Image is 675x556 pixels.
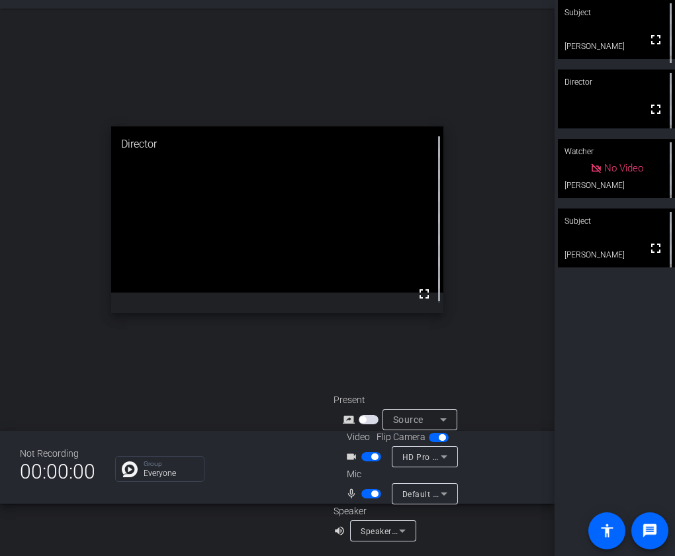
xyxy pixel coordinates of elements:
[334,467,466,481] div: Mic
[361,526,469,536] span: Speakers (Realtek(R) Audio)
[20,455,95,488] span: 00:00:00
[604,162,643,174] span: No Video
[334,393,466,407] div: Present
[345,486,361,502] mat-icon: mic_none
[558,139,675,164] div: Watcher
[558,208,675,234] div: Subject
[122,461,138,477] img: Chat Icon
[144,469,197,477] p: Everyone
[648,32,664,48] mat-icon: fullscreen
[648,101,664,117] mat-icon: fullscreen
[416,286,432,302] mat-icon: fullscreen
[599,523,615,539] mat-icon: accessibility
[343,412,359,428] mat-icon: screen_share_outline
[402,451,539,462] span: HD Pro Webcam C920 (046d:08e5)
[20,447,95,461] div: Not Recording
[393,414,424,425] span: Source
[347,430,370,444] span: Video
[111,126,444,162] div: Director
[345,449,361,465] mat-icon: videocam_outline
[334,523,349,539] mat-icon: volume_up
[144,461,197,467] p: Group
[642,523,658,539] mat-icon: message
[334,504,413,518] div: Speaker
[377,430,426,444] span: Flip Camera
[402,488,612,499] span: Default - Microphone (RØDE NT1 5th Gen) (19f7:0054)
[558,69,675,95] div: Director
[648,240,664,256] mat-icon: fullscreen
